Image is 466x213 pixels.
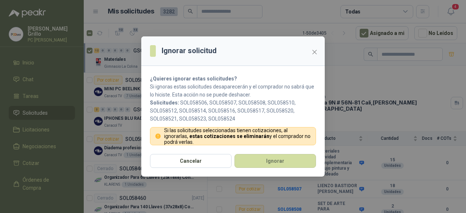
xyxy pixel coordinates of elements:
[312,49,317,55] span: close
[150,154,232,168] button: Cancelar
[150,100,179,106] b: Solicitudes:
[189,133,269,139] strong: estas cotizaciones se eliminarán
[150,76,237,82] strong: ¿Quieres ignorar estas solicitudes?
[150,83,316,99] p: Si ignoras estas solicitudes desaparecerán y el comprador no sabrá que lo hiciste. Esta acción no...
[309,46,320,58] button: Close
[162,45,217,56] h3: Ignorar solicitud
[150,99,316,123] p: SOL058506, SOL058507, SOL058508, SOL058510, SOL058512, SOL058514, SOL058516, SOL058517, SOL058520...
[164,127,312,145] p: Si las solicitudes seleccionadas tienen cotizaciones, al ignorarlas, y el comprador no podrá verlas.
[234,154,316,168] button: Ignorar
